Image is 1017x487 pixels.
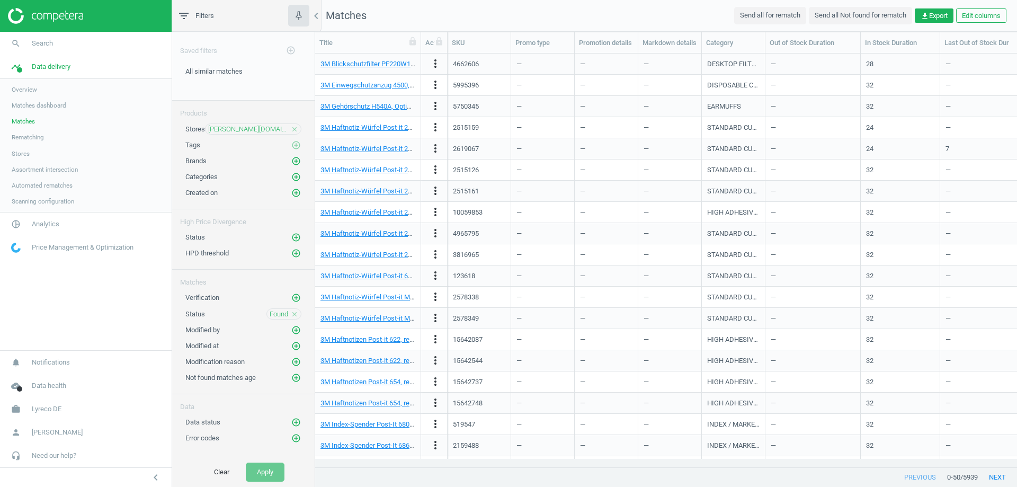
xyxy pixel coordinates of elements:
[453,187,479,196] div: 2515161
[771,97,855,116] div: —
[516,139,569,158] div: —
[320,441,612,449] a: 3M Index-Spender Post-It 686, mit 66 Haftstreifen, 25x38mm, pink/orange/grün, 00021200975943
[12,165,78,174] span: Assortment intersection
[866,250,873,260] div: 32
[429,227,442,241] button: more_vert
[771,203,855,222] div: —
[453,314,479,323] div: 2578349
[707,144,760,154] div: STANDARD CUBE NOTES
[516,55,569,73] div: —
[580,288,632,306] div: —
[516,288,569,306] div: —
[429,142,442,155] i: more_vert
[320,208,569,216] a: 3M Haftnotiz-Würfel Post-it 2028S, 76x76 mm, 350 Blatt, rainbow, 04054596278066
[771,118,855,137] div: —
[516,203,569,222] div: —
[453,377,483,387] div: 15642737
[429,248,442,261] i: more_vert
[516,161,569,179] div: —
[771,224,855,243] div: —
[429,142,442,156] button: more_vert
[429,312,442,324] i: more_vert
[291,433,301,444] button: add_circle_outline
[771,351,855,370] div: —
[580,351,632,370] div: —
[429,418,442,431] button: more_vert
[580,76,632,94] div: —
[771,161,855,179] div: —
[707,81,760,90] div: DISPOSABLE COVERALLS
[291,172,301,182] button: add_circle_outline
[32,381,66,391] span: Data health
[580,161,632,179] div: —
[453,81,479,90] div: 5995396
[580,309,632,327] div: —
[6,57,26,77] i: timeline
[866,59,873,69] div: 28
[866,165,873,175] div: 32
[866,187,873,196] div: 32
[921,11,948,21] span: Export
[453,293,479,302] div: 2578338
[320,123,574,131] a: 3M Haftnotiz-Würfel Post-it 2028B, 76x76mm, 450 Blatt, blau/weiß, 04001895872792
[32,62,70,72] span: Data delivery
[291,126,298,133] i: close
[429,163,442,176] i: more_vert
[32,219,59,229] span: Analytics
[809,7,912,24] button: Send all Not found for rematch
[866,81,873,90] div: 32
[453,356,483,366] div: 15642544
[32,404,61,414] span: Lyreco DE
[644,224,696,243] div: —
[429,78,442,91] i: more_vert
[185,157,207,165] span: Brands
[320,378,595,386] a: 3M Haftnotizen Post-it 654, recycelt, 76x76mm, 70 Blatt, sortiert, 12 Stück, 04064035060862
[429,375,442,389] button: more_vert
[320,187,573,195] a: 3M Haftnotiz-Würfel Post-it 2028P, 76x76mm, 450 Blatt, pink/weiß, 04001895871351
[707,250,760,260] div: STANDARD CUBE NOTES
[734,7,806,24] button: Send all for rematch
[707,335,760,344] div: HIGH ADHESIVE RECYCLED NOTES
[771,182,855,200] div: —
[172,394,315,412] div: Data
[291,325,301,335] i: add_circle_outline
[644,161,696,179] div: —
[291,373,301,383] i: add_circle_outline
[429,227,442,240] i: more_vert
[915,8,953,23] button: get_appExport
[707,377,760,387] div: HIGH ADHESIVE RECYCLED NOTES
[707,229,760,238] div: STANDARD CUBE NOTES
[6,446,26,466] i: headset_mic
[320,314,566,322] a: 3M Haftnotiz-Würfel Post-it Mini 2051P, 51x51mm, 400 Blatt, pink, 4001895853821
[707,399,760,408] div: HIGH ADHESIVE RECYCLED NOTES
[707,208,760,217] div: HIGH ADHESIVE CUBE NOTES
[580,373,632,391] div: —
[429,290,442,303] i: more_vert
[320,166,560,174] a: 3M Haftnotiz-Würfel Post-it 2028NP, 76x76mm, 450 Blatt, pink, 04001895871368
[865,38,935,48] div: In Stock Duration
[185,358,245,366] span: Modification reason
[707,102,741,111] div: EARMUFFS
[320,229,614,237] a: 3M Haftnotiz-Würfel Post-it 2030U, 76x76mm, 450 [PERSON_NAME], Ultrafarben, 04046719274116
[185,326,220,334] span: Modified by
[320,399,595,407] a: 3M Haftnotizen Post-it 654, recycelt, 76x76mm, 70 Blatt, sortiert, 18 Stück, 04064035060923
[291,233,301,242] i: add_circle_outline
[453,102,479,111] div: 5750345
[644,373,696,391] div: —
[315,54,1017,459] div: grid
[644,288,696,306] div: —
[453,250,479,260] div: 3816965
[644,55,696,73] div: —
[956,8,1006,23] button: Edit columns
[291,357,301,367] button: add_circle_outline
[291,373,301,383] button: add_circle_outline
[866,123,873,132] div: 24
[185,342,219,350] span: Modified at
[580,203,632,222] div: —
[291,140,301,150] button: add_circle_outline
[429,439,442,451] i: more_vert
[866,399,873,408] div: 32
[644,415,696,433] div: —
[978,468,1017,487] button: next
